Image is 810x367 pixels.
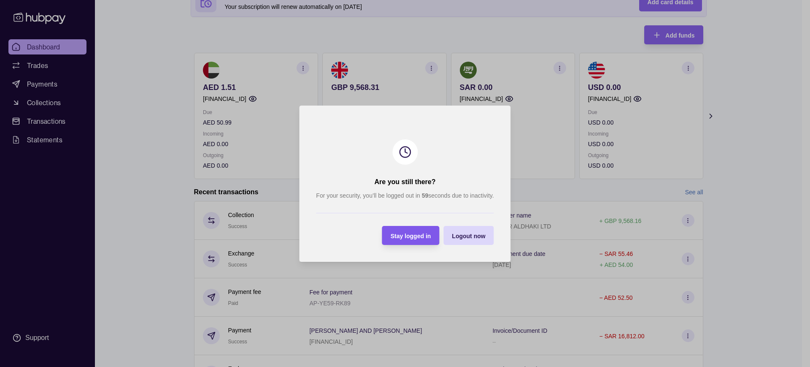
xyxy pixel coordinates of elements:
[375,177,436,187] h2: Are you still there?
[422,192,429,199] strong: 59
[382,226,440,245] button: Stay logged in
[391,232,431,239] span: Stay logged in
[452,232,485,239] span: Logout now
[316,191,494,200] p: For your security, you’ll be logged out in seconds due to inactivity.
[443,226,494,245] button: Logout now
